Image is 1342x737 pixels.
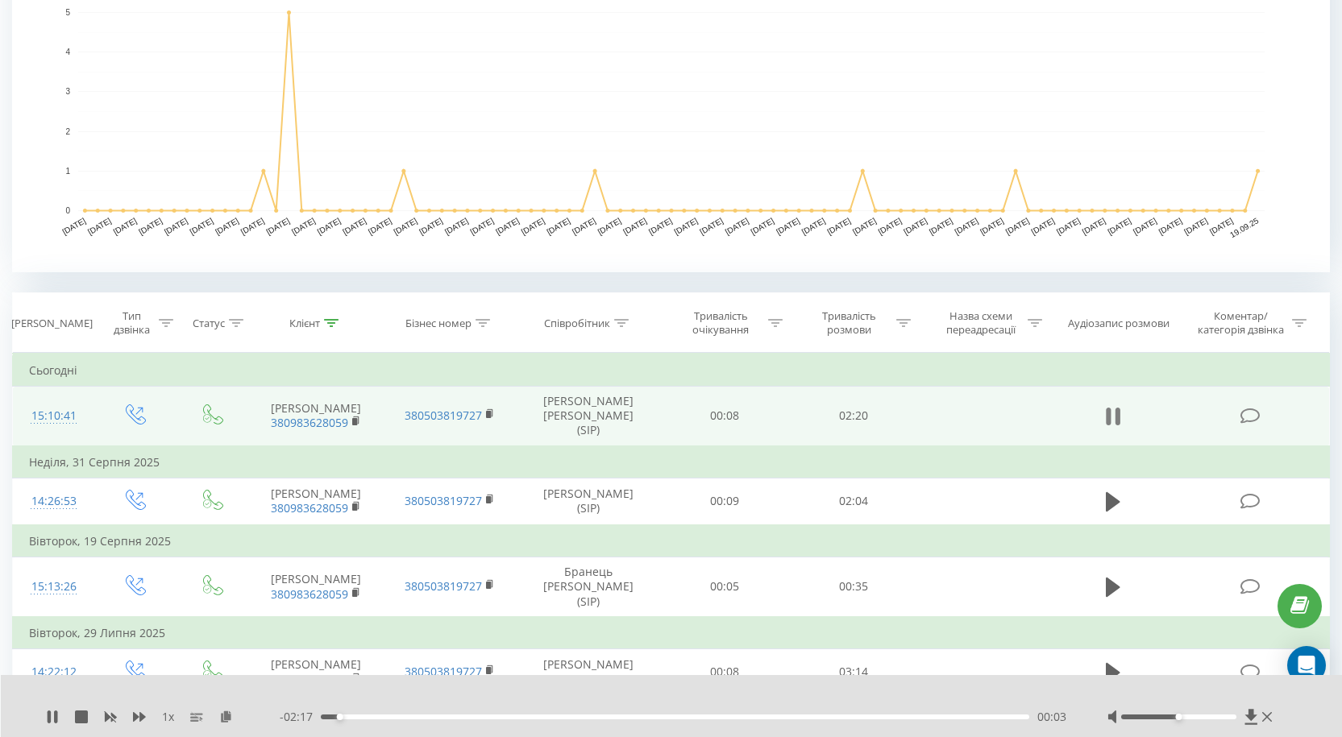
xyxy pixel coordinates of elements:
[660,478,789,525] td: 00:09
[806,309,892,337] div: Тривалість розмови
[405,493,482,508] a: 380503819727
[647,216,674,236] text: [DATE]
[271,500,348,515] a: 380983628059
[928,216,954,236] text: [DATE]
[264,216,291,236] text: [DATE]
[517,648,661,696] td: [PERSON_NAME] (SIP)
[750,216,776,236] text: [DATE]
[1208,216,1235,236] text: [DATE]
[520,216,546,236] text: [DATE]
[405,578,482,594] a: 380503819727
[1037,709,1066,725] span: 00:03
[1068,317,1170,330] div: Аудіозапис розмови
[65,8,70,17] text: 5
[193,317,225,330] div: Статус
[673,216,700,236] text: [DATE]
[109,309,154,337] div: Тип дзвінка
[29,400,79,432] div: 15:10:41
[271,672,348,687] a: 380983628059
[660,387,789,446] td: 00:08
[13,354,1330,387] td: Сьогодні
[469,216,496,236] text: [DATE]
[65,206,70,215] text: 0
[698,216,725,236] text: [DATE]
[112,216,139,236] text: [DATE]
[544,317,610,330] div: Співробітник
[29,486,79,517] div: 14:26:53
[405,408,482,423] a: 380503819727
[316,216,343,236] text: [DATE]
[337,714,343,720] div: Accessibility label
[1228,216,1261,239] text: 19.09.25
[1004,216,1031,236] text: [DATE]
[1182,216,1209,236] text: [DATE]
[214,216,240,236] text: [DATE]
[13,617,1330,649] td: Вівторок, 29 Липня 2025
[545,216,571,236] text: [DATE]
[596,216,623,236] text: [DATE]
[517,557,661,617] td: Бранець [PERSON_NAME] (SIP)
[405,664,482,679] a: 380503819727
[163,216,189,236] text: [DATE]
[1194,309,1288,337] div: Коментар/категорія дзвінка
[1081,216,1107,236] text: [DATE]
[65,127,70,136] text: 2
[393,216,419,236] text: [DATE]
[937,309,1024,337] div: Назва схеми переадресації
[621,216,648,236] text: [DATE]
[789,478,918,525] td: 02:04
[660,648,789,696] td: 00:08
[29,656,79,688] div: 14:22:12
[341,216,368,236] text: [DATE]
[1175,714,1182,720] div: Accessibility label
[86,216,113,236] text: [DATE]
[239,216,266,236] text: [DATE]
[13,525,1330,557] td: Вівторок, 19 Серпня 2025
[443,216,470,236] text: [DATE]
[280,709,321,725] span: - 02:17
[13,446,1330,478] td: Неділя, 31 Серпня 2025
[1287,646,1326,685] div: Open Intercom Messenger
[954,216,980,236] text: [DATE]
[1157,216,1184,236] text: [DATE]
[249,648,383,696] td: [PERSON_NAME]
[11,317,93,330] div: [PERSON_NAME]
[60,216,87,236] text: [DATE]
[902,216,929,236] text: [DATE]
[189,216,215,236] text: [DATE]
[517,387,661,446] td: [PERSON_NAME] [PERSON_NAME] (SIP)
[162,709,174,725] span: 1 x
[249,387,383,446] td: [PERSON_NAME]
[271,415,348,430] a: 380983628059
[678,309,764,337] div: Тривалість очікування
[1029,216,1056,236] text: [DATE]
[789,557,918,617] td: 00:35
[65,167,70,176] text: 1
[660,557,789,617] td: 00:05
[249,557,383,617] td: [PERSON_NAME]
[290,216,317,236] text: [DATE]
[789,387,918,446] td: 02:20
[1132,216,1158,236] text: [DATE]
[825,216,852,236] text: [DATE]
[65,88,70,97] text: 3
[724,216,750,236] text: [DATE]
[877,216,904,236] text: [DATE]
[789,648,918,696] td: 03:14
[851,216,878,236] text: [DATE]
[1055,216,1082,236] text: [DATE]
[517,478,661,525] td: [PERSON_NAME] (SIP)
[29,571,79,602] div: 15:13:26
[978,216,1005,236] text: [DATE]
[418,216,444,236] text: [DATE]
[65,48,70,56] text: 4
[775,216,801,236] text: [DATE]
[249,478,383,525] td: [PERSON_NAME]
[800,216,827,236] text: [DATE]
[137,216,164,236] text: [DATE]
[571,216,597,236] text: [DATE]
[494,216,521,236] text: [DATE]
[405,317,472,330] div: Бізнес номер
[367,216,393,236] text: [DATE]
[289,317,320,330] div: Клієнт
